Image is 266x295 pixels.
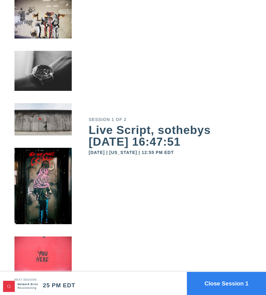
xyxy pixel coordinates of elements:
div: [DATE] | [US_STATE] | 12:55 PM EDT [89,150,252,155]
div: [DATE] 1:25 PM EDT [14,283,75,289]
img: small [14,0,72,51]
img: small [14,237,72,288]
div: Live Script, sothebys [DATE] 16:47:51 [89,124,252,147]
button: Close Session 1 [187,272,266,295]
div: Next session [14,279,75,281]
div: Reconnecting [18,286,40,290]
div: Session 1 of 2 [89,117,252,122]
div: Network Error [18,283,40,286]
img: small [14,148,72,237]
img: small [14,51,72,103]
img: small [14,103,72,148]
